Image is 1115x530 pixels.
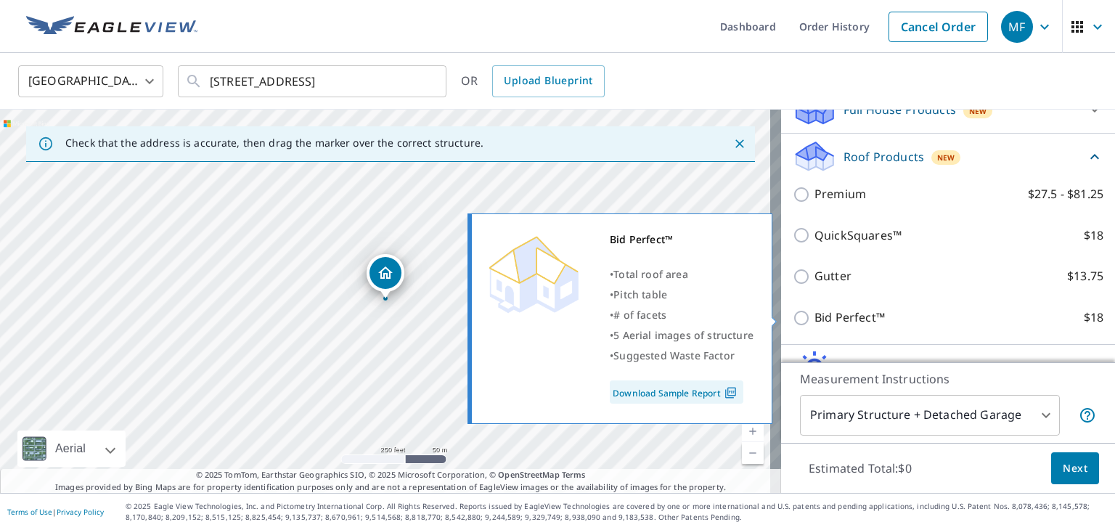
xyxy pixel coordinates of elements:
a: Terms [562,469,586,480]
div: Aerial [17,431,126,467]
span: 5 Aerial images of structure [613,328,753,342]
img: Pdf Icon [721,386,740,399]
p: Check that the address is accurate, then drag the marker over the correct structure. [65,136,483,150]
span: Total roof area [613,267,688,281]
div: • [610,264,753,285]
span: Suggested Waste Factor [613,348,735,362]
div: Roof ProductsNew [793,139,1103,174]
a: Download Sample Report [610,380,743,404]
span: © 2025 TomTom, Earthstar Geographics SIO, © 2025 Microsoft Corporation, © [196,469,586,481]
p: $18 [1084,309,1103,327]
input: Search by address or latitude-longitude [210,61,417,102]
a: OpenStreetMap [498,469,559,480]
div: Solar ProductsNew [793,351,1103,386]
p: $13.75 [1067,267,1103,285]
p: Gutter [814,267,851,285]
p: $18 [1084,227,1103,245]
a: Cancel Order [889,12,988,42]
img: Premium [483,229,584,317]
span: Upload Blueprint [504,72,592,90]
span: Pitch table [613,288,667,301]
a: Current Level 17, Zoom Out [742,442,764,464]
div: • [610,305,753,325]
a: Privacy Policy [57,507,104,517]
div: MF [1001,11,1033,43]
a: Upload Blueprint [492,65,604,97]
img: EV Logo [26,16,197,38]
p: Full House Products [844,101,956,118]
div: • [610,346,753,366]
div: Dropped pin, building 1, Residential property, 770 Forest St North Andover, MA 01845 [367,254,404,299]
span: Your report will include the primary structure and a detached garage if one exists. [1079,407,1096,424]
p: $27.5 - $81.25 [1028,185,1103,203]
span: New [937,152,955,163]
a: Terms of Use [7,507,52,517]
div: Aerial [51,431,90,467]
span: New [969,105,987,117]
div: Bid Perfect™ [610,229,753,250]
button: Next [1051,452,1099,485]
div: Full House ProductsNew [793,92,1103,127]
div: [GEOGRAPHIC_DATA] [18,61,163,102]
span: # of facets [613,308,666,322]
div: • [610,285,753,305]
p: Bid Perfect™ [814,309,885,327]
p: Estimated Total: $0 [797,452,923,484]
div: OR [461,65,605,97]
p: Solar Products [844,359,926,377]
p: Measurement Instructions [800,370,1096,388]
p: © 2025 Eagle View Technologies, Inc. and Pictometry International Corp. All Rights Reserved. Repo... [126,501,1108,523]
div: • [610,325,753,346]
div: Primary Structure + Detached Garage [800,395,1060,436]
a: Current Level 17, Zoom In [742,420,764,442]
p: | [7,507,104,516]
p: Roof Products [844,148,924,166]
span: Next [1063,460,1087,478]
p: QuickSquares™ [814,227,902,245]
p: Premium [814,185,866,203]
button: Close [730,134,749,153]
